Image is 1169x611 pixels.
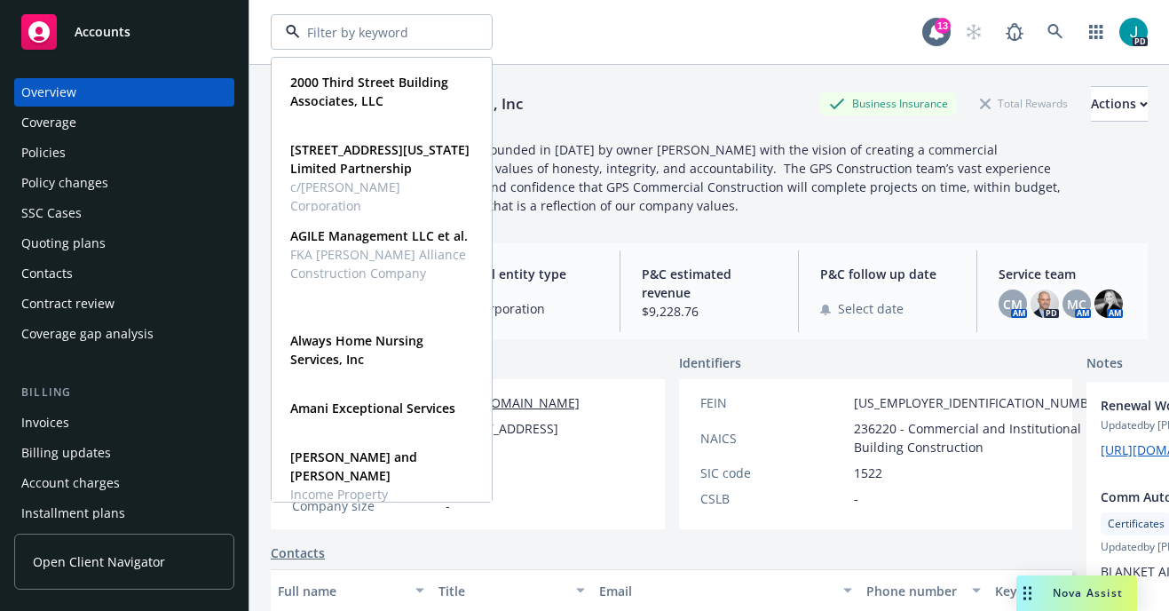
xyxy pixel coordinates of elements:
div: Key contact [995,582,1046,600]
div: Total Rewards [971,92,1077,115]
input: Filter by keyword [300,23,456,42]
a: Contacts [14,259,234,288]
div: Company size [292,496,438,515]
div: Overview [21,78,76,107]
span: FKA [PERSON_NAME] Alliance Construction Company [290,245,470,282]
div: Policy changes [21,169,108,197]
a: Report a Bug [997,14,1032,50]
strong: [STREET_ADDRESS][US_STATE] Limited Partnership [290,141,470,177]
div: Quoting plans [21,229,106,258]
a: Search [1038,14,1073,50]
div: Actions [1091,87,1148,121]
span: MC [1067,295,1086,313]
a: Contract review [14,290,234,318]
div: Invoices [21,409,69,437]
strong: [PERSON_NAME] and [PERSON_NAME] [290,448,417,484]
span: P&C follow up date [820,265,955,283]
span: c/[PERSON_NAME] Corporation [290,178,470,215]
strong: AGILE Management LLC et al. [290,227,468,244]
span: Identifiers [679,353,741,372]
div: Coverage [21,108,76,137]
span: Accounts [75,25,130,39]
div: Email [599,582,833,600]
img: photo [1031,290,1059,318]
span: C-corporation [463,299,598,318]
span: Notes [1086,353,1123,375]
a: Accounts [14,7,234,57]
strong: 2000 Third Street Building Associates, LLC [290,74,448,109]
span: Nova Assist [1053,585,1123,600]
a: Invoices [14,409,234,437]
div: NAICS [700,429,847,448]
strong: Always Home Nursing Services, Inc [290,332,423,368]
span: CM [1003,295,1023,313]
button: Nova Assist [1016,575,1137,611]
a: [URL][DOMAIN_NAME] [446,394,580,411]
div: SSC Cases [21,199,82,227]
span: 236220 - Commercial and Institutional Building Construction [854,419,1108,456]
span: Open Client Navigator [33,552,165,571]
button: Actions [1091,86,1148,122]
span: [STREET_ADDRESS] [446,419,558,438]
a: Account charges [14,469,234,497]
a: Switch app [1078,14,1114,50]
a: Coverage gap analysis [14,320,234,348]
span: [US_EMPLOYER_IDENTIFICATION_NUMBER] [854,393,1108,412]
div: Full name [278,582,405,600]
span: $9,228.76 [642,302,777,321]
span: Legal entity type [463,265,598,283]
a: Coverage [14,108,234,137]
strong: Amani Exceptional Services [290,400,455,417]
span: Certificates [1108,516,1165,532]
span: Income Property Management [290,485,470,522]
img: photo [1094,290,1123,318]
a: Overview [14,78,234,107]
div: Billing updates [21,439,111,467]
span: GPS Commercial Construction was founded in [DATE] by owner [PERSON_NAME] with the vision of creat... [278,141,1064,214]
div: Installment plans [21,499,125,528]
div: Billing [14,384,234,401]
div: Drag to move [1016,575,1039,611]
div: 13 [935,18,951,34]
a: Billing updates [14,439,234,467]
div: Coverage gap analysis [21,320,154,348]
span: Select date [838,299,904,318]
span: P&C estimated revenue [642,265,777,302]
a: Contacts [271,544,325,562]
div: FEIN [700,393,847,412]
div: CSLB [700,489,847,508]
span: - [854,489,858,508]
div: Phone number [866,582,961,600]
a: Installment plans [14,499,234,528]
a: SSC Cases [14,199,234,227]
div: Title [438,582,565,600]
span: Service team [999,265,1133,283]
span: 1522 [854,464,882,482]
div: Account charges [21,469,120,497]
a: Policies [14,139,234,167]
img: photo [1119,18,1148,46]
div: Contract review [21,290,115,318]
a: Start snowing [956,14,991,50]
div: Policies [21,139,66,167]
a: Quoting plans [14,229,234,258]
a: Policy changes [14,169,234,197]
div: Contacts [21,259,73,288]
span: - [446,496,450,515]
div: Business Insurance [820,92,957,115]
div: SIC code [700,464,847,482]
